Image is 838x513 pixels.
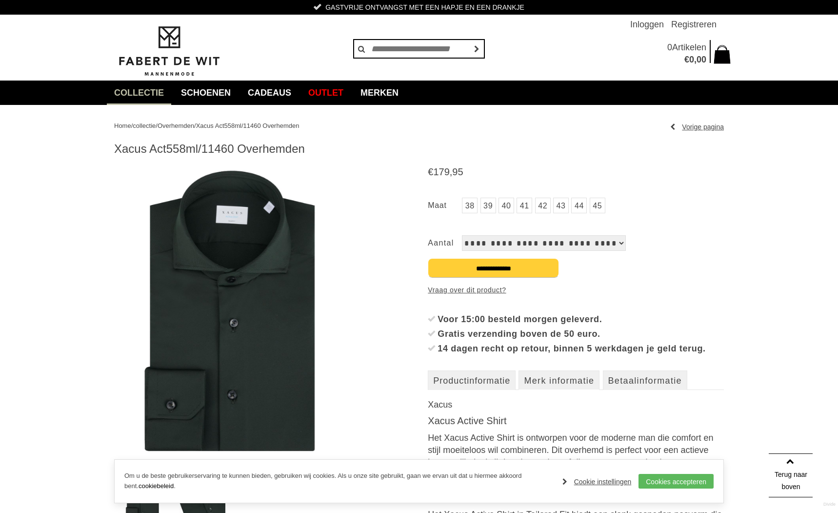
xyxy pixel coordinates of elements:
[114,25,224,78] img: Fabert de Wit
[124,471,553,492] p: Om u de beste gebruikerservaring te kunnen bieden, gebruiken wij cookies. Als u onze site gebruik...
[684,55,689,64] span: €
[428,415,724,493] div: Het Xacus Active Shirt is ontworpen voor de moderne man die comfort en stijl moeiteloos wil combi...
[131,122,133,129] span: /
[689,55,694,64] span: 0
[301,81,351,105] a: Outlet
[196,122,299,129] a: Xacus Act558ml/11460 Overhemden
[114,164,351,460] img: Xacus Act558ml/11460 Overhemden
[107,81,171,105] a: collectie
[438,312,724,327] div: Voor 15:00 besteld morgen geleverd.
[174,81,238,105] a: Schoenen
[535,198,551,213] a: 42
[823,498,836,511] a: Divide
[553,198,569,213] a: 43
[156,122,158,129] span: /
[428,283,506,297] a: Vraag over dit product?
[240,81,299,105] a: Cadeaus
[114,122,131,129] a: Home
[438,327,724,341] div: Gratis verzending boven de 50 euro.
[519,370,599,390] a: Merk informatie
[133,122,156,129] a: collectie
[428,370,516,390] a: Productinformatie
[428,235,462,251] label: Aantal
[630,15,664,34] a: Inloggen
[452,166,463,177] span: 95
[428,415,724,427] h2: Xacus Active Shirt
[499,198,514,213] a: 40
[428,341,724,356] li: 14 dagen recht op retour, binnen 5 werkdagen je geld terug.
[667,42,672,52] span: 0
[517,198,532,213] a: 41
[562,474,632,489] a: Cookie instellingen
[671,15,717,34] a: Registreren
[450,166,453,177] span: ,
[670,120,724,134] a: Vorige pagina
[433,166,449,177] span: 179
[603,370,687,390] a: Betaalinformatie
[158,122,194,129] a: Overhemden
[697,55,706,64] span: 00
[353,81,406,105] a: Merken
[194,122,196,129] span: /
[769,453,813,497] a: Terug naar boven
[672,42,706,52] span: Artikelen
[638,474,714,489] a: Cookies accepteren
[428,166,433,177] span: €
[590,198,605,213] a: 45
[428,198,724,216] ul: Maat
[462,198,478,213] a: 38
[480,198,496,213] a: 39
[571,198,587,213] a: 44
[114,142,724,156] h1: Xacus Act558ml/11460 Overhemden
[428,399,724,410] h3: Xacus
[694,55,697,64] span: ,
[139,482,174,490] a: cookiebeleid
